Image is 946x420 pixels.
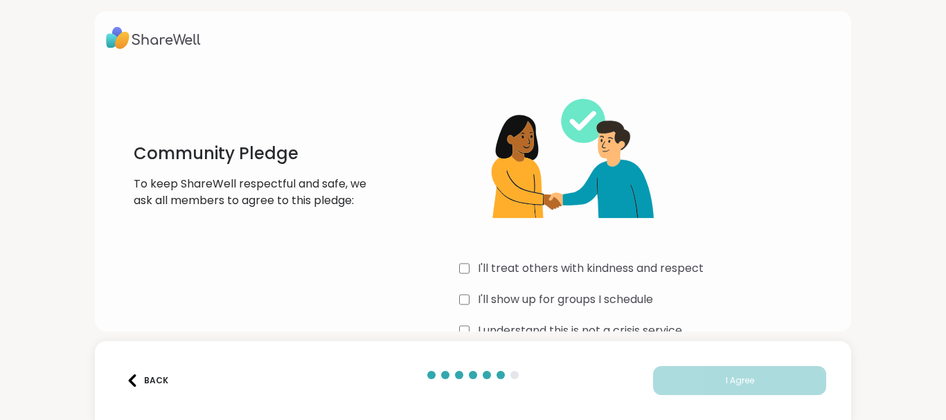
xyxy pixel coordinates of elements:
[126,374,168,387] div: Back
[478,260,704,277] label: I'll treat others with kindness and respect
[478,322,682,339] label: I understand this is not a crisis service
[653,366,826,395] button: I Agree
[106,22,201,54] img: ShareWell Logo
[726,374,754,387] span: I Agree
[134,143,388,165] h1: Community Pledge
[134,176,388,209] p: To keep ShareWell respectful and safe, we ask all members to agree to this pledge:
[478,291,653,308] label: I'll show up for groups I schedule
[120,366,175,395] button: Back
